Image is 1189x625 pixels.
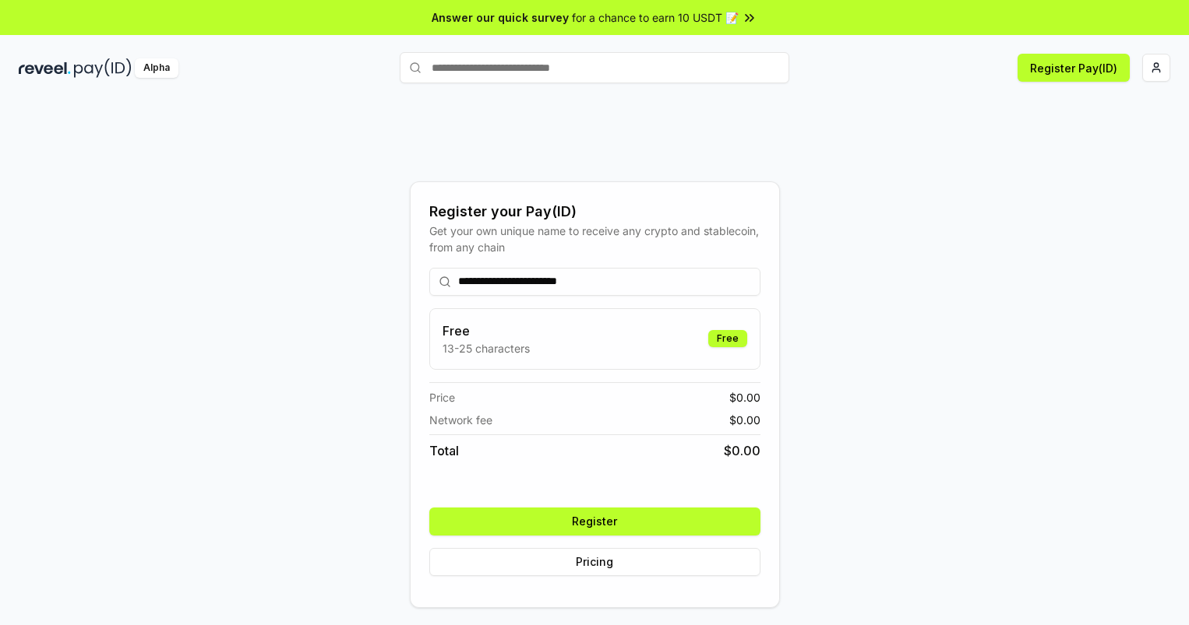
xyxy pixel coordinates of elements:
[429,548,760,576] button: Pricing
[429,507,760,535] button: Register
[429,201,760,223] div: Register your Pay(ID)
[572,9,739,26] span: for a chance to earn 10 USDT 📝
[429,441,459,460] span: Total
[429,412,492,428] span: Network fee
[729,389,760,406] span: $ 0.00
[432,9,569,26] span: Answer our quick survey
[729,412,760,428] span: $ 0.00
[708,330,747,347] div: Free
[1018,54,1130,82] button: Register Pay(ID)
[429,223,760,255] div: Get your own unique name to receive any crypto and stablecoin, from any chain
[443,340,530,356] p: 13-25 characters
[135,58,178,78] div: Alpha
[443,321,530,340] h3: Free
[19,58,71,78] img: reveel_dark
[724,441,760,460] span: $ 0.00
[74,58,132,78] img: pay_id
[429,389,455,406] span: Price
